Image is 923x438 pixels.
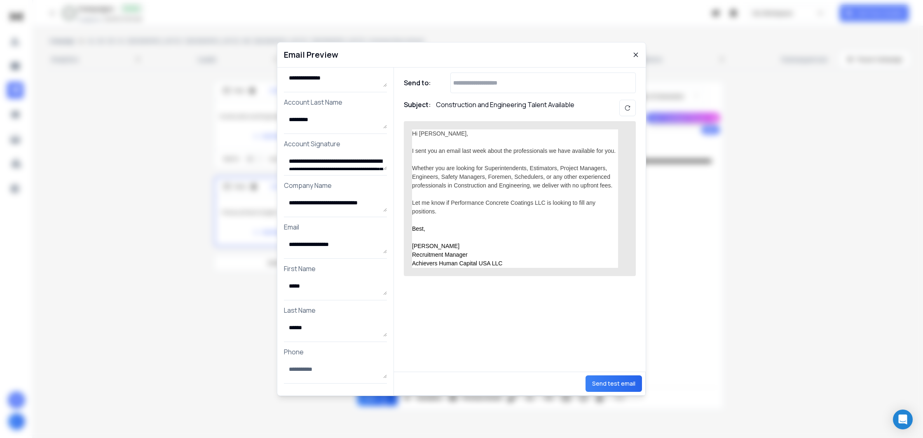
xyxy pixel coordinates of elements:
p: Email [284,222,387,232]
span: Achievers Human Capital USA LLC [412,260,502,267]
h1: Email Preview [284,49,338,61]
p: Phone [284,347,387,357]
div: I sent you an email last week about the professionals we have available for you. [412,147,618,155]
button: Send test email [586,375,642,392]
h1: Subject: [404,100,431,116]
span: Best, [412,225,425,232]
span: Recruitment Manager [412,251,468,258]
p: Company Name [284,180,387,190]
p: Last Name [284,305,387,315]
h1: Send to: [404,78,437,88]
p: Account Signature [284,139,387,149]
p: Account Last Name [284,97,387,107]
div: Hi [PERSON_NAME], [412,129,618,138]
p: First Name [284,264,387,274]
span: [PERSON_NAME] [412,243,459,249]
p: Construction and Engineering Talent Available [436,100,574,116]
div: Whether you are looking for Superintendents, Estimators, Project Managers, Engineers, Safety Mana... [412,164,618,190]
div: Open Intercom Messenger [893,410,913,429]
div: Let me know if Performance Concrete Coatings LLC is looking to fill any positions. [412,199,618,216]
